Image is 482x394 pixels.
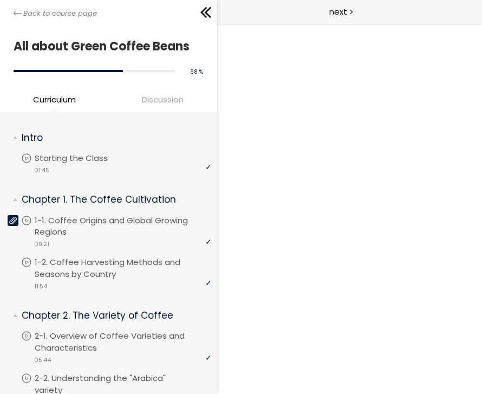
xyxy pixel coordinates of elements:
span: 01:45 [34,166,49,175]
span: 68 % [190,68,203,76]
p: 2-1. Overview of Coffee Varieties and Characteristics [35,330,211,354]
span: 09:21 [34,240,49,249]
p: 1-1. Coffee Origins and Global Growing Regions [35,215,211,238]
span: Back to course page [23,8,97,19]
p: Chapter 2. The Variety of Coffee [22,309,203,322]
p: Intro [22,131,203,145]
span: next [329,5,347,18]
p: Chapter 1. The Coffee Cultivation [22,193,203,206]
p: 1-2. Coffee Harvesting Methods and Seasons by Country [35,256,211,280]
p: Starting the Class [35,152,129,164]
span: Discussion [111,93,214,106]
span: 05:44 [34,356,51,365]
span: Curriculum [33,93,76,106]
h1: All about Green Coffee Beans [14,36,198,56]
a: Back to course page [14,8,97,19]
span: 11:54 [34,282,47,291]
